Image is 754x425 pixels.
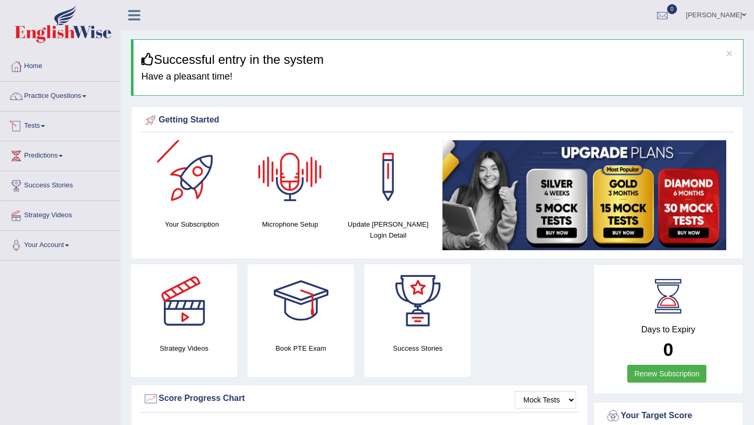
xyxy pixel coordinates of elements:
[1,171,120,197] a: Success Stories
[1,111,120,138] a: Tests
[605,408,732,424] div: Your Target Score
[345,219,432,241] h4: Update [PERSON_NAME] Login Detail
[1,231,120,257] a: Your Account
[141,72,735,82] h4: Have a pleasant time!
[663,339,673,360] b: 0
[246,219,334,230] h4: Microphone Setup
[627,365,706,383] a: Renew Subscription
[605,325,732,334] h4: Days to Expiry
[442,140,726,250] img: small5.jpg
[1,52,120,78] a: Home
[141,53,735,66] h3: Successful entry in the system
[248,343,354,354] h4: Book PTE Exam
[148,219,236,230] h4: Your Subscription
[1,201,120,227] a: Strategy Videos
[1,141,120,167] a: Predictions
[726,48,733,59] button: ×
[667,4,678,14] span: 0
[143,391,576,407] div: Score Progress Chart
[364,343,471,354] h4: Success Stories
[143,113,731,128] div: Getting Started
[131,343,237,354] h4: Strategy Videos
[1,82,120,108] a: Practice Questions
